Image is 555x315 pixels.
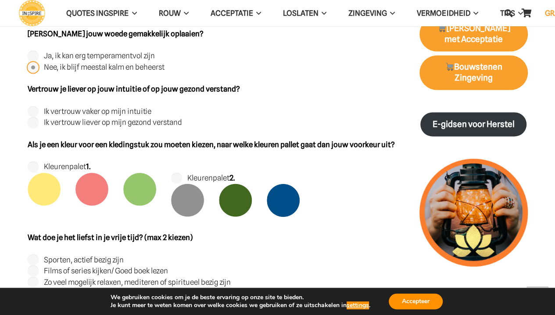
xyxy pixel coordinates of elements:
[283,9,319,18] span: Loslaten
[433,119,515,129] strong: E-gidsen voor Herstel
[444,62,502,83] strong: Bouwstenen Zingeving
[28,140,395,149] strong: Als je een kleur voor een kledingstuk zou moeten kiezen, naar welke kleuren pallet gaat dan jouw ...
[44,118,182,127] label: Ik vertrouw liever op mijn gezond verstand
[337,2,406,25] a: ZingevingZingeving Menu
[44,107,151,116] label: Ik vertrouw vaker op mijn intuitie
[187,173,235,182] label: Kleurenpalet
[111,301,370,309] p: Je kunt meer te weten komen over welke cookies we gebruiken of ze uitschakelen in .
[55,2,147,25] a: QUOTES INGSPIREQUOTES INGSPIRE Menu
[272,2,337,25] a: LoslatenLoslaten Menu
[417,9,470,18] span: VERMOEIDHEID
[526,287,548,308] a: Terug naar top
[66,9,129,18] span: QUOTES INGSPIRE
[28,233,193,241] strong: Wat doe je het liefst in je vrije tijd? (max 2 kiezen)
[470,2,478,24] span: VERMOEIDHEID Menu
[44,266,168,275] label: Films of series kijken/ Goed boek lezen
[406,2,489,25] a: VERMOEIDHEIDVERMOEIDHEID Menu
[319,2,326,24] span: Loslaten Menu
[348,9,387,18] span: Zingeving
[28,85,240,93] strong: Vertrouw je liever op jouw intuitie of op jouw gezond verstand?
[419,55,528,90] a: 🛒Bouwstenen Zingeving
[86,162,90,171] strong: 1.
[44,51,155,60] label: Ja, ik kan erg temperamentvol zijn
[347,301,369,309] button: settings
[44,63,165,71] label: Nee, ik blijf meestal kalm en beheerst
[500,2,517,24] a: Zoeken
[44,277,231,286] label: Zo veel mogelijk relaxen, mediteren of spiritueel bezig zijn
[211,9,253,18] span: Acceptatie
[445,62,454,71] img: 🛒
[28,29,204,38] strong: [PERSON_NAME] jouw woede gemakkelijk oplaaien?
[129,2,136,24] span: QUOTES INGSPIRE Menu
[387,2,395,24] span: Zingeving Menu
[389,294,443,309] button: Accepteer
[437,23,510,44] strong: [PERSON_NAME] met Acceptatie
[147,2,199,25] a: ROUWROUW Menu
[200,2,272,25] a: AcceptatieAcceptatie Menu
[419,17,528,52] a: 🛒[PERSON_NAME] met Acceptatie
[158,9,180,18] span: ROUW
[180,2,188,24] span: ROUW Menu
[420,112,526,136] a: E-gidsen voor Herstel
[44,162,90,171] label: Kleurenpalet
[111,294,370,301] p: We gebruiken cookies om je de beste ervaring op onze site te bieden.
[253,2,261,24] span: Acceptatie Menu
[515,2,523,24] span: TIPS Menu
[44,255,124,264] label: Sporten, actief bezig zijn
[489,2,534,25] a: TIPSTIPS Menu
[437,24,446,32] img: 🛒
[229,173,235,182] strong: 2.
[419,159,528,267] img: lichtpuntjes voor in donkere tijden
